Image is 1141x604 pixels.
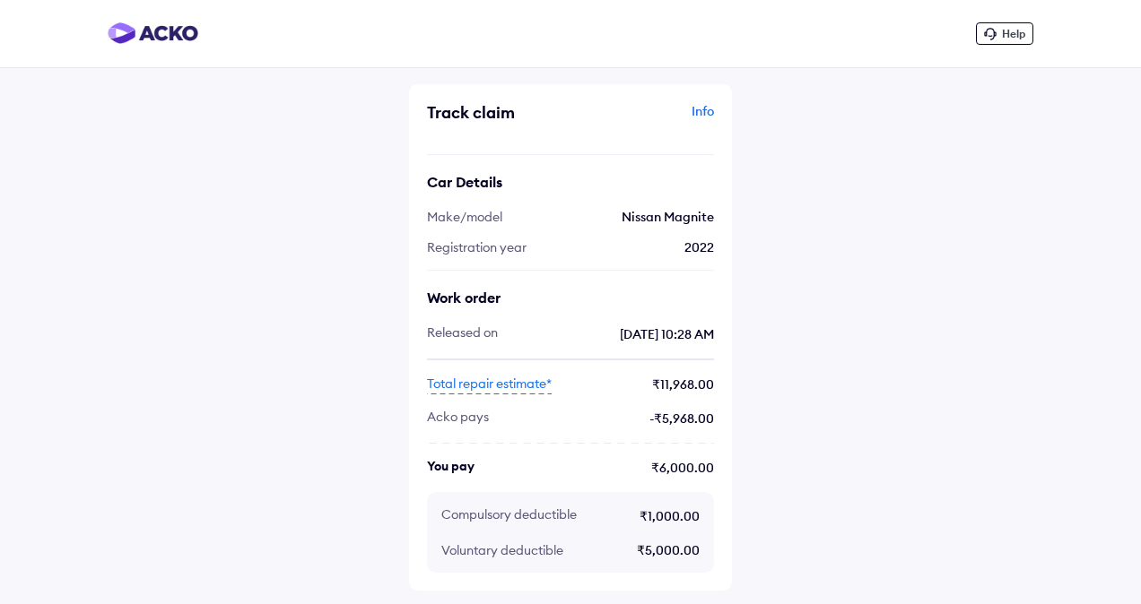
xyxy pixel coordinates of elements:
[427,209,502,225] span: Make/model
[427,409,489,428] span: ACKO pays
[108,22,198,44] img: horizontal-gradient.png
[622,209,714,225] span: Nissan Magnite
[427,239,527,255] span: Registration year
[441,542,563,558] span: Voluntary deductible
[1002,27,1025,40] span: Help
[507,409,714,428] span: - ₹5,968.00
[595,506,700,526] span: ₹1,000.00
[575,102,714,136] div: Info
[427,289,714,306] div: Work order
[427,375,552,394] span: Total repair estimate*
[492,458,714,478] span: ₹6,000.00
[581,542,700,558] div: ₹5,000.00
[516,324,714,344] span: [DATE] 10:28 AM
[441,506,577,526] span: Compulsory deductible
[570,375,714,394] span: ₹11,968.00
[427,458,475,478] span: You pay
[684,239,714,255] span: 2022
[427,173,714,191] div: Car Details
[427,102,566,123] div: Track claim
[427,324,498,344] span: Released on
